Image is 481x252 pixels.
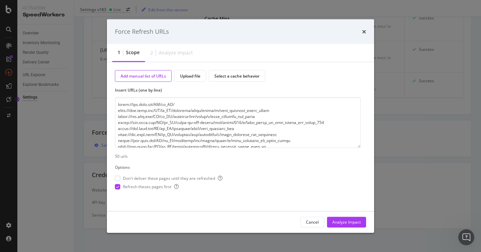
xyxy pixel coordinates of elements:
span: Don't deliver these pages until they are refreshed [123,175,222,181]
button: Analyze Impact [327,217,366,227]
button: Cancel [300,217,324,227]
div: times [362,27,366,36]
div: Options [115,164,130,170]
div: modal [107,19,374,233]
div: Cancel [306,219,319,225]
div: Select a cache behavior [214,73,260,79]
div: 1 [118,49,120,55]
span: Refresh theses pages first [123,184,179,190]
div: Analyze Impact [332,219,361,225]
div: 50 urls [115,153,366,159]
div: Scope [126,49,140,55]
iframe: Intercom live chat [458,229,474,245]
div: Analyze Impact [159,49,193,56]
div: Add manual list of URLs [121,73,166,79]
div: 2 [150,49,153,56]
textarea: lorem://ips.dolo.sit/AM/co_AD/ elits://doe.temp.inc/UT/la_ET/dolorema/aliqu/enima/m/veni_quisnost... [115,97,361,148]
div: Force Refresh URLs [115,27,169,36]
label: Insert URLs (one by line) [115,87,361,93]
div: Upload file [180,73,200,79]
